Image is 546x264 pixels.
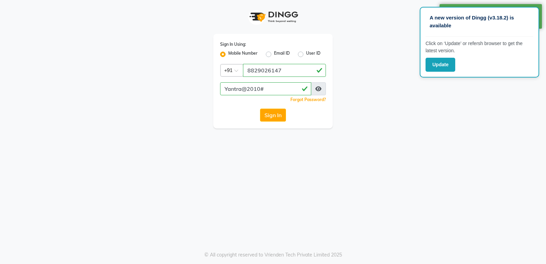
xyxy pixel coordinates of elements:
label: Email ID [274,50,290,58]
p: Click on ‘Update’ or refersh browser to get the latest version. [426,40,533,54]
label: Mobile Number [228,50,258,58]
label: Sign In Using: [220,41,246,47]
p: A new version of Dingg (v3.18.2) is available [430,14,529,29]
input: Username [243,64,326,77]
button: Sign In [260,109,286,122]
img: logo1.svg [246,7,300,27]
input: Username [220,82,311,95]
label: User ID [306,50,320,58]
button: Update [426,58,455,72]
a: Forgot Password? [290,97,326,102]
